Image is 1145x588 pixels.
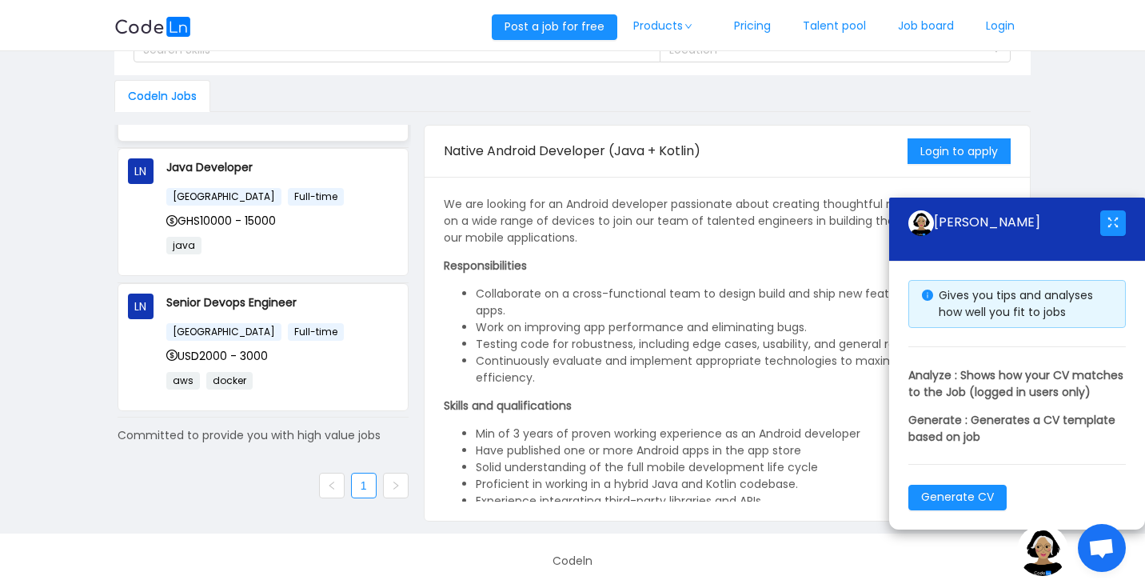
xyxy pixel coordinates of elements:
li: Min of 3 years of proven working experience as an Android developer [476,426,1010,442]
a: Open chat [1078,524,1126,572]
span: Full-time [288,323,344,341]
span: [GEOGRAPHIC_DATA] [166,188,281,206]
img: logobg.f302741d.svg [114,17,191,37]
i: icon: right [391,481,401,490]
li: Solid understanding of the full mobile development life cycle [476,459,1010,476]
li: Next Page [383,473,409,498]
i: icon: info-circle [922,290,933,301]
li: Testing code for robustness, including edge cases, usability, and general reliability. [476,336,1010,353]
button: icon: fullscreen [1100,210,1126,236]
span: Full-time [288,188,344,206]
button: Generate CV [908,485,1007,510]
p: Generate : Generates a CV template based on job [908,412,1126,446]
span: [GEOGRAPHIC_DATA] [166,323,281,341]
button: Login to apply [908,138,1011,164]
li: Collaborate on a cross-functional team to design build and ship new features for our Android apps. [476,286,1010,319]
i: icon: dollar [166,350,178,361]
li: Proficient in working in a hybrid Java and Kotlin codebase. [476,476,1010,493]
button: Post a job for free [492,14,617,40]
i: icon: dollar [166,215,178,226]
li: 1 [351,473,377,498]
p: We are looking for an Android developer passionate about creating thoughtful mobile experiences o... [444,196,1010,246]
strong: Skills and qualifications [444,398,572,414]
i: icon: left [327,481,337,490]
p: Java Developer [166,158,398,176]
span: LN [134,158,146,184]
span: aws [166,372,200,390]
li: Continuously evaluate and implement appropriate technologies to maximize development efficiency. [476,353,1010,386]
span: java [166,237,201,254]
span: Native Android Developer (Java + Kotlin) [444,142,700,160]
li: Experience integrating third-party libraries and APIs [476,493,1010,510]
span: GHS10000 - 15000 [166,213,276,229]
div: [PERSON_NAME] [908,210,1100,236]
strong: Responsibilities [444,258,527,274]
span: Gives you tips and analyses how well you fit to jobs [939,287,1093,320]
span: LN [134,294,146,319]
img: ground.ddcf5dcf.png [1017,525,1068,576]
span: USD2000 - 3000 [166,348,268,364]
img: ground.ddcf5dcf.png [908,210,934,236]
i: icon: down [684,22,693,30]
a: Post a job for free [492,18,617,34]
div: Codeln Jobs [114,80,210,112]
p: Analyze : Shows how your CV matches to the Job (logged in users only) [908,367,1126,401]
a: 1 [352,474,376,498]
span: docker [206,372,253,390]
p: Senior Devops Engineer [166,294,398,311]
li: Previous Page [319,473,345,498]
li: Have published one or more Android apps in the app store [476,442,1010,459]
div: Committed to provide you with high value jobs [118,427,409,444]
li: Work on improving app performance and eliminating bugs. [476,319,1010,336]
